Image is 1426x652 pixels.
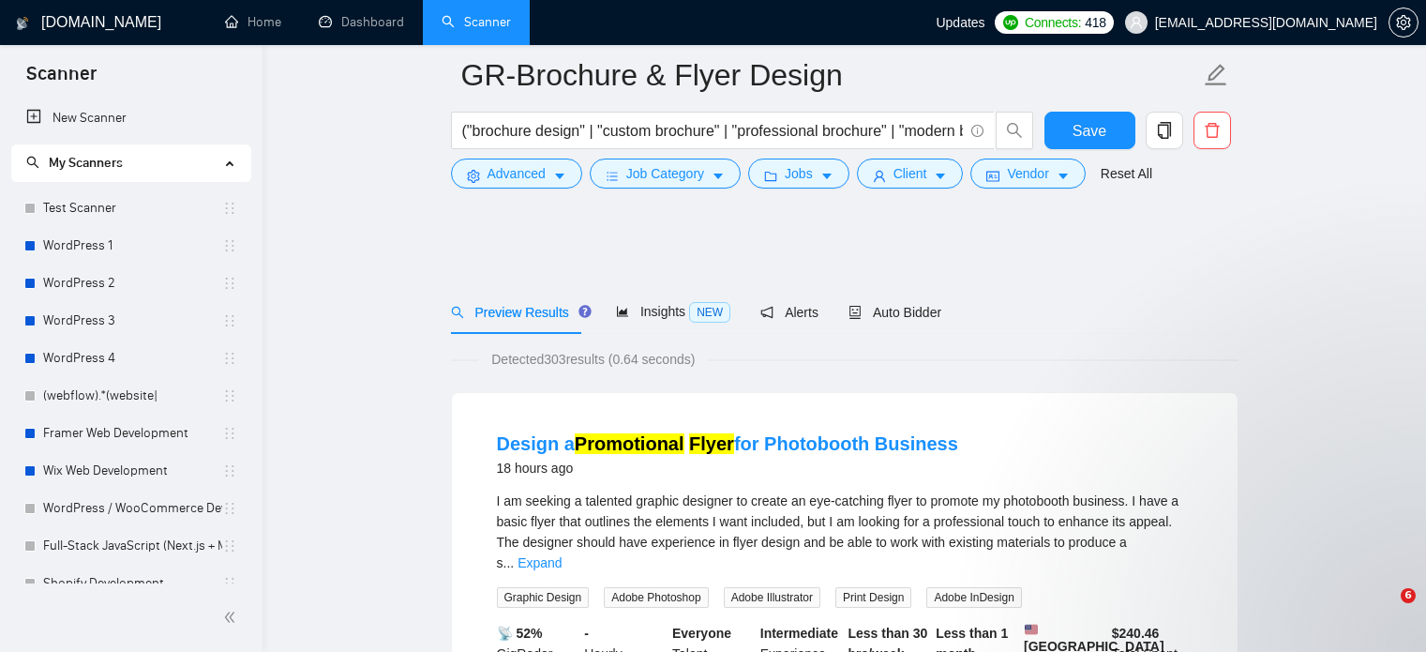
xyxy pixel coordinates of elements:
[724,587,820,608] span: Adobe Illustrator
[934,169,947,183] span: caret-down
[43,340,222,377] a: WordPress 4
[497,457,958,479] div: 18 hours ago
[11,265,250,302] li: WordPress 2
[575,433,684,454] mark: Promotional
[49,155,123,171] span: My Scanners
[997,122,1032,139] span: search
[11,99,250,137] li: New Scanner
[11,340,250,377] li: WordPress 4
[1204,63,1228,87] span: edit
[478,349,708,370] span: Detected 303 results (0.64 seconds)
[11,190,250,227] li: Test Scanner
[1057,169,1070,183] span: caret-down
[689,302,730,323] span: NEW
[11,227,250,265] li: WordPress 1
[223,608,242,627] span: double-left
[936,15,984,30] span: Updates
[222,463,237,478] span: holder
[11,490,250,527] li: WordPress / WooCommerce Development
[760,626,838,641] b: Intermediate
[497,626,543,641] b: 📡 52%
[43,415,222,452] a: Framer Web Development
[11,452,250,490] li: Wix Web Development
[43,452,222,490] a: Wix Web Development
[1194,122,1230,139] span: delete
[606,169,619,183] span: bars
[222,238,237,253] span: holder
[1112,626,1160,641] b: $ 240.46
[1388,15,1418,30] a: setting
[451,159,582,189] button: settingAdvancedcaret-down
[604,587,708,608] span: Adobe Photoshop
[461,52,1200,99] input: Scanner name...
[835,587,911,608] span: Print Design
[626,163,704,184] span: Job Category
[11,565,250,602] li: Shopify Development
[926,587,1021,608] span: Adobe InDesign
[222,276,237,291] span: holder
[11,415,250,452] li: Framer Web Development
[760,306,773,319] span: notification
[497,587,590,608] span: Graphic Design
[222,201,237,216] span: holder
[1007,163,1048,184] span: Vendor
[503,555,515,570] span: ...
[442,14,511,30] a: searchScanner
[577,303,593,320] div: Tooltip anchor
[1388,8,1418,38] button: setting
[986,169,999,183] span: idcard
[26,99,235,137] a: New Scanner
[16,8,29,38] img: logo
[590,159,741,189] button: barsJob Categorycaret-down
[553,169,566,183] span: caret-down
[616,304,730,319] span: Insights
[857,159,964,189] button: userClientcaret-down
[1193,112,1231,149] button: delete
[1003,15,1018,30] img: upwork-logo.png
[1085,12,1105,33] span: 418
[222,538,237,553] span: holder
[451,305,586,320] span: Preview Results
[43,265,222,302] a: WordPress 2
[873,169,886,183] span: user
[26,156,39,169] span: search
[497,491,1193,573] div: I am seeking a talented graphic designer to create an eye-catching flyer to promote my photobooth...
[748,159,849,189] button: folderJobscaret-down
[1401,588,1416,603] span: 6
[1130,16,1143,29] span: user
[971,125,983,137] span: info-circle
[760,305,818,320] span: Alerts
[1101,163,1152,184] a: Reset All
[848,305,941,320] span: Auto Bidder
[319,14,404,30] a: dashboardDashboard
[43,190,222,227] a: Test Scanner
[222,388,237,403] span: holder
[893,163,927,184] span: Client
[43,302,222,340] a: WordPress 3
[11,527,250,565] li: Full-Stack JavaScript (Next.js + MERN)
[1147,122,1182,139] span: copy
[43,490,222,527] a: WordPress / WooCommerce Development
[1073,119,1106,143] span: Save
[11,60,112,99] span: Scanner
[1389,15,1418,30] span: setting
[43,527,222,565] a: Full-Stack JavaScript (Next.js + MERN)
[1146,112,1183,149] button: copy
[222,426,237,441] span: holder
[996,112,1033,149] button: search
[222,313,237,328] span: holder
[1044,112,1135,149] button: Save
[225,14,281,30] a: homeHome
[785,163,813,184] span: Jobs
[467,169,480,183] span: setting
[712,169,725,183] span: caret-down
[689,433,734,454] mark: Flyer
[1362,588,1407,633] iframe: Intercom live chat
[451,306,464,319] span: search
[43,565,222,602] a: Shopify Development
[222,576,237,591] span: holder
[518,555,562,570] a: Expand
[497,433,958,454] a: Design aPromotional Flyerfor Photobooth Business
[462,119,963,143] input: Search Freelance Jobs...
[26,155,123,171] span: My Scanners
